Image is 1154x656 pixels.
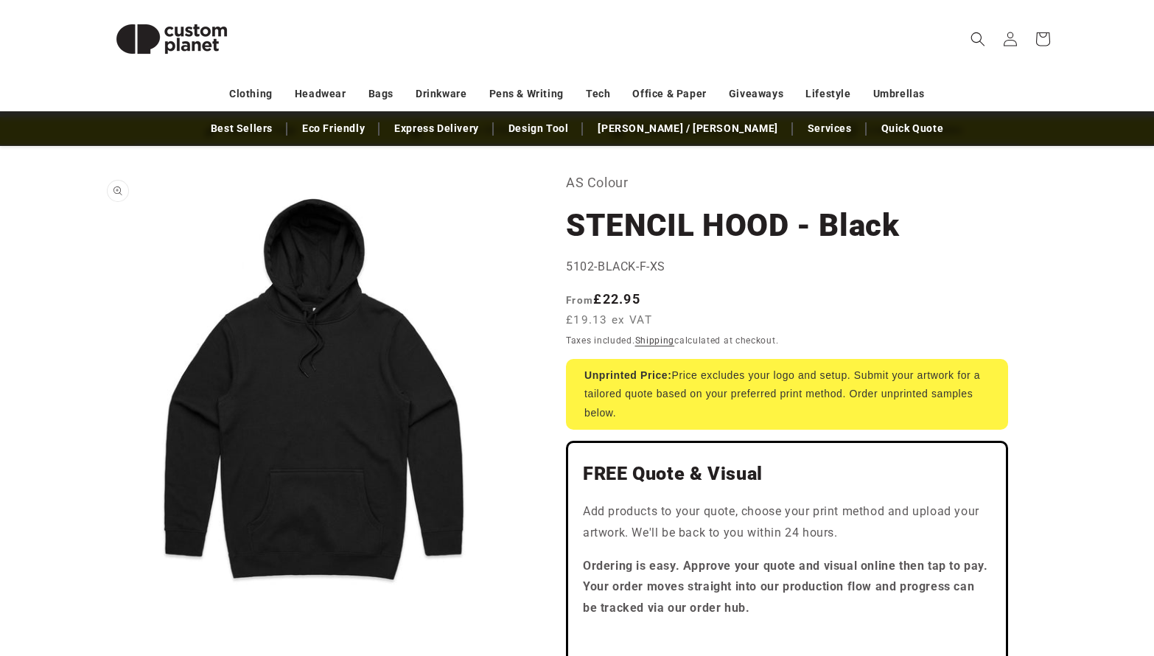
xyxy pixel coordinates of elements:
[566,259,665,273] span: 5102-BLACK-F-XS
[203,116,280,142] a: Best Sellers
[583,559,988,615] strong: Ordering is easy. Approve your quote and visual online then tap to pay. Your order moves straight...
[501,116,576,142] a: Design Tool
[566,333,1008,348] div: Taxes included. calculated at checkout.
[489,81,564,107] a: Pens & Writing
[874,116,951,142] a: Quick Quote
[584,369,672,381] strong: Unprinted Price:
[566,294,593,306] span: From
[805,81,850,107] a: Lifestyle
[295,81,346,107] a: Headwear
[586,81,610,107] a: Tech
[800,116,859,142] a: Services
[566,312,652,329] span: £19.13 ex VAT
[583,501,991,544] p: Add products to your quote, choose your print method and upload your artwork. We'll be back to yo...
[229,81,273,107] a: Clothing
[873,81,925,107] a: Umbrellas
[295,116,372,142] a: Eco Friendly
[387,116,486,142] a: Express Delivery
[583,631,991,646] iframe: Customer reviews powered by Trustpilot
[583,462,991,486] h2: FREE Quote & Visual
[368,81,394,107] a: Bags
[566,171,1008,195] p: AS Colour
[1080,585,1154,656] iframe: Chat Widget
[590,116,785,142] a: [PERSON_NAME] / [PERSON_NAME]
[962,23,994,55] summary: Search
[566,359,1008,430] div: Price excludes your logo and setup. Submit your artwork for a tailored quote based on your prefer...
[98,6,245,72] img: Custom Planet
[566,206,1008,245] h1: STENCIL HOOD - Black
[632,81,706,107] a: Office & Paper
[416,81,466,107] a: Drinkware
[729,81,783,107] a: Giveaways
[98,171,529,602] media-gallery: Gallery Viewer
[635,335,675,346] a: Shipping
[566,291,640,307] strong: £22.95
